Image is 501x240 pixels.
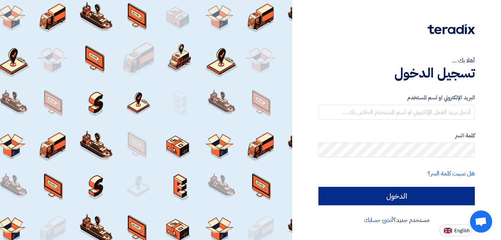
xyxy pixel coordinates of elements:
[318,105,475,120] input: أدخل بريد العمل الإلكتروني او اسم المستخدم الخاص بك ...
[318,65,475,81] h1: تسجيل الدخول
[444,228,452,233] img: en-US.png
[318,56,475,65] div: أهلا بك ...
[364,216,393,224] a: أنشئ حسابك
[318,187,475,205] input: الدخول
[318,93,475,102] label: البريد الإلكتروني او اسم المستخدم
[470,210,492,233] a: Open chat
[318,216,475,224] div: مستخدم جديد؟
[318,131,475,140] label: كلمة السر
[428,24,475,34] img: Teradix logo
[439,224,472,236] button: English
[454,228,470,233] span: English
[428,169,475,178] a: هل نسيت كلمة السر؟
